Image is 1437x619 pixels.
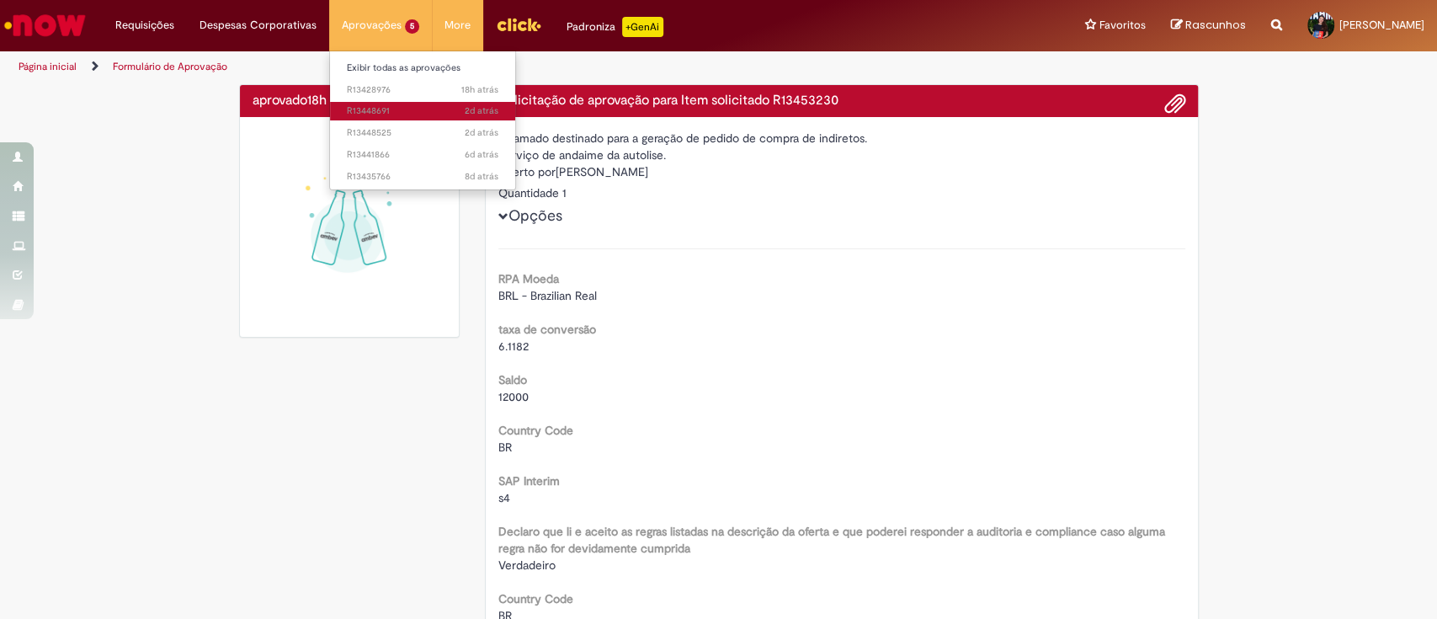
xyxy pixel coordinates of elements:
[461,83,498,96] span: 18h atrás
[200,17,317,34] span: Despesas Corporativas
[465,104,498,117] span: 2d atrás
[498,271,559,286] b: RPA Moeda
[498,130,1185,147] div: Chamado destinado para a geração de pedido de compra de indiretos.
[498,93,1185,109] h4: Solicitação de aprovação para Item solicitado R13453230
[1171,18,1246,34] a: Rascunhos
[465,126,498,139] time: 26/08/2025 13:09:05
[330,168,515,186] a: Aberto R13435766 :
[253,130,447,324] img: sucesso_1.gif
[498,524,1165,556] b: Declaro que li e aceito as regras listadas na descrição da oferta e que poderei responder a audit...
[498,372,527,387] b: Saldo
[347,170,498,184] span: R13435766
[465,126,498,139] span: 2d atrás
[113,60,227,73] a: Formulário de Aprovação
[498,288,597,303] span: BRL - Brazilian Real
[498,490,510,505] span: s4
[115,17,174,34] span: Requisições
[1099,17,1146,34] span: Favoritos
[498,423,573,438] b: Country Code
[342,17,402,34] span: Aprovações
[330,102,515,120] a: Aberto R13448691 :
[498,322,596,337] b: taxa de conversão
[444,17,471,34] span: More
[498,184,1185,201] div: Quantidade 1
[465,170,498,183] span: 8d atrás
[307,92,359,109] time: 27/08/2025 17:16:13
[461,83,498,96] time: 27/08/2025 17:17:44
[1185,17,1246,33] span: Rascunhos
[330,59,515,77] a: Exibir todas as aprovações
[307,92,359,109] span: 18h atrás
[465,148,498,161] span: 6d atrás
[498,440,512,455] span: BR
[498,591,573,606] b: Country Code
[498,473,560,488] b: SAP Interim
[19,60,77,73] a: Página inicial
[498,339,529,354] span: 6.1182
[347,148,498,162] span: R13441866
[405,19,419,34] span: 5
[622,17,663,37] p: +GenAi
[253,93,447,109] h4: aprovado
[498,558,556,573] span: Verdadeiro
[465,104,498,117] time: 26/08/2025 13:34:13
[347,126,498,140] span: R13448525
[347,83,498,97] span: R13428976
[2,8,88,42] img: ServiceNow
[498,389,529,404] span: 12000
[496,12,541,37] img: click_logo_yellow_360x200.png
[498,163,1185,184] div: [PERSON_NAME]
[330,146,515,164] a: Aberto R13441866 :
[498,147,1185,163] div: Serviço de andaime da autolise.
[330,81,515,99] a: Aberto R13428976 :
[330,124,515,142] a: Aberto R13448525 :
[465,148,498,161] time: 23/08/2025 10:32:17
[567,17,663,37] div: Padroniza
[347,104,498,118] span: R13448691
[465,170,498,183] time: 21/08/2025 10:34:14
[13,51,945,83] ul: Trilhas de página
[329,51,516,190] ul: Aprovações
[1339,18,1424,32] span: [PERSON_NAME]
[498,163,556,180] label: Aberto por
